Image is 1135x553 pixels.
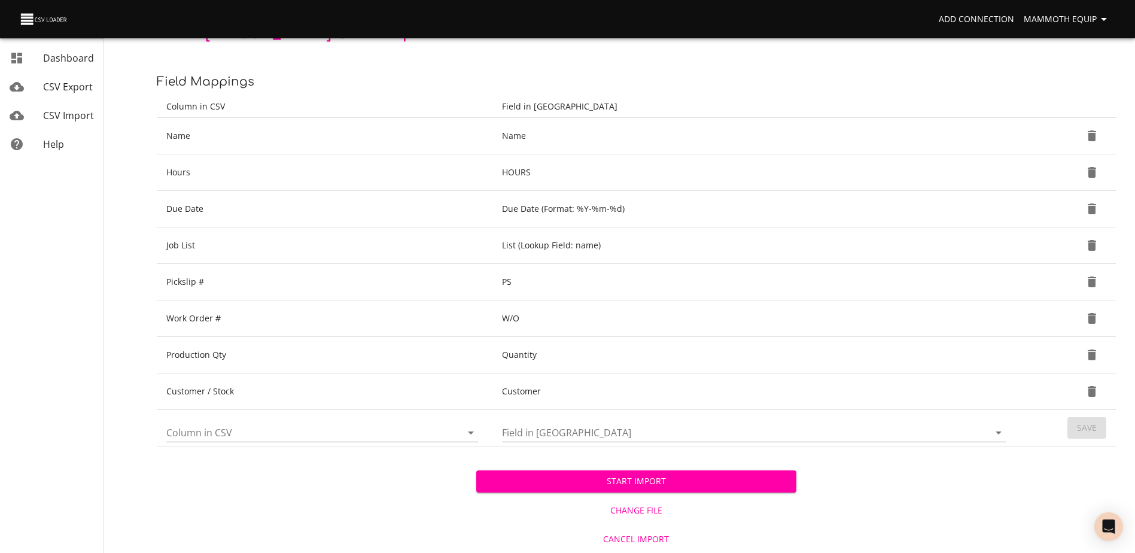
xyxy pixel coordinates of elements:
td: Customer [492,373,1020,410]
th: Field in [GEOGRAPHIC_DATA] [492,96,1020,118]
button: Change File [476,500,796,522]
span: Field Mappings [157,75,254,89]
td: HOURS [492,154,1020,191]
td: List (Lookup Field: name) [492,227,1020,264]
th: Column in CSV [157,96,492,118]
span: Mammoth Equip [1024,12,1111,27]
button: Mammoth Equip [1019,8,1116,31]
a: Add Connection [934,8,1019,31]
td: Hours [157,154,492,191]
span: CSV Import [43,109,94,122]
button: Delete [1078,158,1106,187]
button: Delete [1078,268,1106,296]
div: Open Intercom Messenger [1094,512,1123,541]
button: Delete [1078,341,1106,369]
button: Delete [1078,377,1106,406]
span: Cancel Import [481,532,791,547]
td: Name [157,118,492,154]
span: CSV Export [43,80,93,93]
td: PS [492,264,1020,300]
span: Change File [481,503,791,518]
td: Due Date [157,191,492,227]
button: Open [990,424,1007,441]
td: Job List [157,227,492,264]
td: Production Qty [157,337,492,373]
button: Start Import [476,470,796,493]
button: Cancel Import [476,528,796,551]
img: CSV Loader [19,11,69,28]
td: Pickslip # [157,264,492,300]
td: Due Date (Format: %Y-%m-%d) [492,191,1020,227]
button: Open [462,424,479,441]
td: Name [492,118,1020,154]
button: Delete [1078,195,1106,223]
td: Customer / Stock [157,373,492,410]
button: Delete [1078,121,1106,150]
td: W/O [492,300,1020,337]
span: Dashboard [43,51,94,65]
button: Delete [1078,231,1106,260]
td: Quantity [492,337,1020,373]
button: Delete [1078,304,1106,333]
td: Work Order # [157,300,492,337]
span: Start Import [486,474,786,489]
span: Help [43,138,64,151]
span: Add Connection [939,12,1014,27]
